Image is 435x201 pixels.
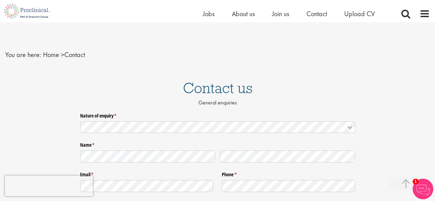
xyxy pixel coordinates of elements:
[43,50,85,59] span: Contact
[43,50,59,59] a: breadcrumb link to Home
[413,179,433,199] img: Chatbot
[344,9,375,18] a: Upload CV
[5,176,93,196] iframe: reCAPTCHA
[80,169,214,178] label: Email
[80,150,216,163] input: First
[80,110,355,119] label: Nature of enquiry
[80,139,355,148] legend: Name
[5,50,41,59] span: You are here:
[232,9,255,18] a: About us
[61,50,64,59] span: >
[220,150,355,163] input: Last
[272,9,289,18] a: Join us
[413,179,418,185] span: 1
[203,9,215,18] a: Jobs
[222,169,355,178] label: Phone
[306,9,327,18] a: Contact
